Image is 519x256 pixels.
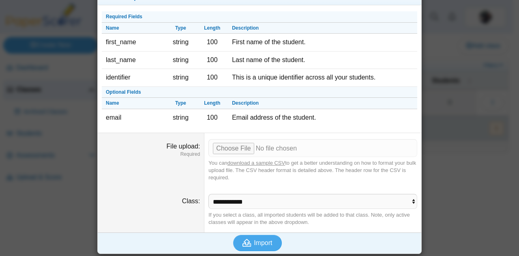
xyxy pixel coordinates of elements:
[227,160,285,166] a: download a sample CSV
[208,211,417,226] div: If you select a class, all imported students will be added to that class. Note, only active class...
[167,143,200,150] label: File upload
[165,98,197,109] th: Type
[102,34,165,51] td: first_name
[196,23,228,34] th: Length
[228,23,417,34] th: Description
[102,151,200,158] dfn: Required
[196,52,228,69] td: 100
[102,87,417,98] th: Optional Fields
[102,69,165,86] td: identifier
[228,109,417,126] td: Email address of the student.
[196,98,228,109] th: Length
[102,23,165,34] th: Name
[196,69,228,86] td: 100
[228,34,417,51] td: First name of the student.
[165,69,197,86] td: string
[228,69,417,86] td: This is a unique identifier across all your students.
[196,34,228,51] td: 100
[102,98,165,109] th: Name
[102,109,165,126] td: email
[196,109,228,126] td: 100
[165,52,197,69] td: string
[233,235,282,251] button: Import
[102,52,165,69] td: last_name
[182,198,200,204] label: Class
[228,52,417,69] td: Last name of the student.
[165,109,197,126] td: string
[228,98,417,109] th: Description
[102,11,417,23] th: Required Fields
[165,23,197,34] th: Type
[208,159,417,182] div: You can to get a better understanding on how to format your bulk upload file. The CSV header form...
[254,239,272,246] span: Import
[165,34,197,51] td: string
